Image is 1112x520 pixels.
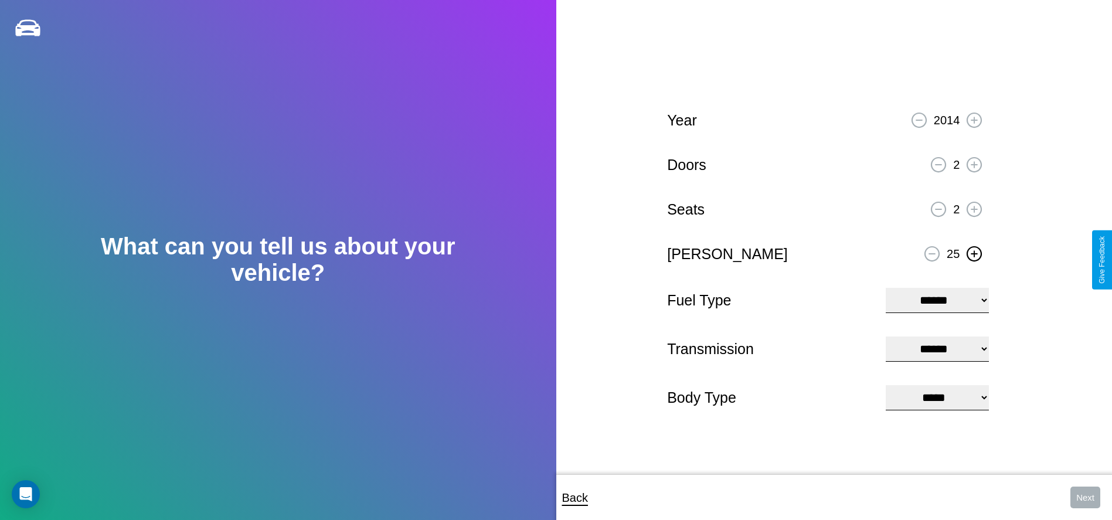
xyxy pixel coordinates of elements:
p: Doors [667,152,706,178]
p: [PERSON_NAME] [667,241,788,267]
p: Year [667,107,697,134]
div: Open Intercom Messenger [12,480,40,508]
p: Seats [667,196,705,223]
p: Transmission [667,336,874,362]
p: 2 [953,199,960,220]
p: 25 [947,243,960,264]
p: 2 [953,154,960,175]
button: Next [1070,487,1100,508]
p: Back [562,487,588,508]
h2: What can you tell us about your vehicle? [56,233,501,286]
p: 2014 [934,110,960,131]
div: Give Feedback [1098,236,1106,284]
p: Fuel Type [667,287,874,314]
p: Body Type [667,385,874,411]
